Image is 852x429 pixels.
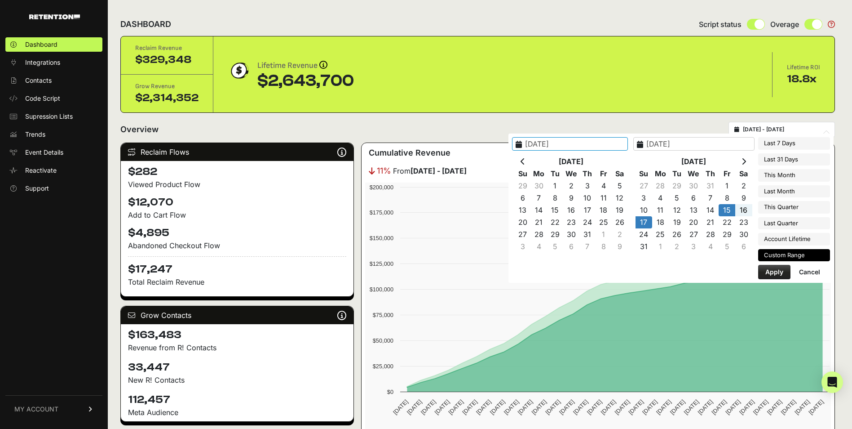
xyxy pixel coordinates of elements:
[702,241,719,253] td: 4
[25,184,49,193] span: Support
[5,127,102,142] a: Trends
[369,286,393,293] text: $100,000
[702,204,719,216] td: 14
[5,37,102,52] a: Dashboard
[724,398,742,416] text: [DATE]
[544,398,561,416] text: [DATE]
[652,192,669,204] td: 4
[579,228,596,241] td: 31
[406,398,423,416] text: [DATE]
[563,228,579,241] td: 30
[5,73,102,88] a: Contacts
[612,228,628,241] td: 2
[25,130,45,139] span: Trends
[669,168,685,180] th: Tu
[29,14,80,19] img: Retention.com
[563,216,579,228] td: 23
[563,192,579,204] td: 9
[636,192,652,204] td: 3
[683,398,700,416] text: [DATE]
[369,184,393,191] text: $200,000
[5,109,102,124] a: Supression Lists
[579,180,596,192] td: 3
[5,395,102,423] a: MY ACCOUNT
[5,91,102,106] a: Code Script
[128,195,346,210] h4: $12,070
[735,180,752,192] td: 2
[128,342,346,353] p: Revenue from R! Contacts
[710,398,728,416] text: [DATE]
[685,228,702,241] td: 27
[372,363,393,370] text: $25,000
[627,398,645,416] text: [DATE]
[612,216,628,228] td: 26
[5,181,102,196] a: Support
[419,398,437,416] text: [DATE]
[612,204,628,216] td: 19
[669,216,685,228] td: 19
[572,398,589,416] text: [DATE]
[558,398,575,416] text: [DATE]
[669,398,686,416] text: [DATE]
[25,94,60,103] span: Code Script
[563,168,579,180] th: We
[25,112,73,121] span: Supression Lists
[547,204,563,216] td: 15
[25,58,60,67] span: Integrations
[531,216,547,228] td: 21
[652,180,669,192] td: 28
[719,192,735,204] td: 8
[120,123,159,136] h2: Overview
[128,393,346,407] h4: 112,457
[515,180,531,192] td: 29
[702,180,719,192] td: 31
[531,228,547,241] td: 28
[596,180,612,192] td: 4
[758,249,830,262] li: Custom Range
[257,59,354,72] div: Lifetime Revenue
[25,40,57,49] span: Dashboard
[793,398,811,416] text: [DATE]
[652,156,736,168] th: [DATE]
[433,398,450,416] text: [DATE]
[596,204,612,216] td: 18
[719,216,735,228] td: 22
[669,204,685,216] td: 12
[770,19,799,30] span: Overage
[669,241,685,253] td: 2
[25,76,52,85] span: Contacts
[563,241,579,253] td: 6
[515,168,531,180] th: Su
[377,165,391,177] span: 11%
[600,398,617,416] text: [DATE]
[758,233,830,246] li: Account Lifetime
[128,226,346,240] h4: $4,895
[579,168,596,180] th: Th
[636,216,652,228] td: 17
[636,241,652,253] td: 31
[128,165,346,179] h4: $282
[128,240,346,251] div: Abandoned Checkout Flow
[25,148,63,157] span: Event Details
[14,405,58,414] span: MY ACCOUNT
[531,192,547,204] td: 7
[135,91,199,105] div: $2,314,352
[735,241,752,253] td: 6
[531,168,547,180] th: Mo
[579,204,596,216] td: 17
[702,168,719,180] th: Th
[547,192,563,204] td: 8
[685,241,702,253] td: 3
[128,256,346,277] h4: $17,247
[489,398,506,416] text: [DATE]
[719,168,735,180] th: Fr
[596,228,612,241] td: 1
[766,398,783,416] text: [DATE]
[369,235,393,241] text: $150,000
[393,165,467,176] span: From
[228,59,250,82] img: dollar-coin-05c43ed7efb7bc0c12610022525b4bbbb207c7efeef5aecc26f025e68dcafac9.png
[758,185,830,198] li: Last Month
[758,169,830,182] li: This Month
[128,210,346,220] div: Add to Cart Flow
[121,306,353,324] div: Grow Contacts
